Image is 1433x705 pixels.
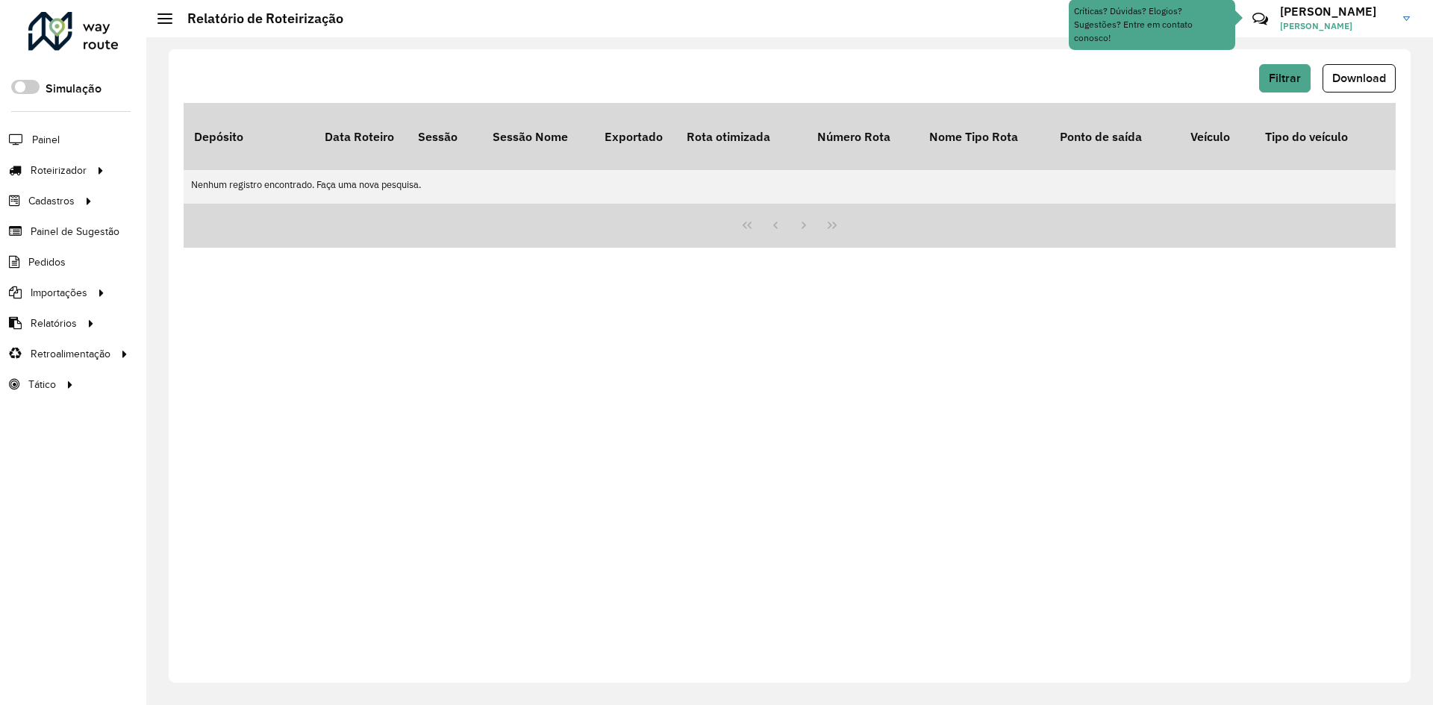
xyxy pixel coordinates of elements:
span: Importações [31,285,87,301]
th: Depósito [184,103,314,170]
h2: Relatório de Roteirização [172,10,343,27]
th: Data Roteiro [314,103,408,170]
th: Exportado [594,103,676,170]
span: Tático [28,377,56,392]
span: Retroalimentação [31,346,110,362]
button: Download [1323,64,1396,93]
h3: [PERSON_NAME] [1280,4,1392,19]
span: Pedidos [28,254,66,270]
th: Nome Tipo Rota [919,103,1049,170]
span: [PERSON_NAME] [1280,19,1392,33]
span: Painel [32,132,60,148]
label: Simulação [46,80,102,98]
th: Sessão [408,103,482,170]
span: Painel de Sugestão [31,224,119,239]
span: Filtrar [1269,72,1301,84]
th: Sessão Nome [482,103,594,170]
a: Contato Rápido [1244,3,1276,35]
span: Download [1332,72,1386,84]
th: Ponto de saída [1049,103,1180,170]
span: Cadastros [28,193,75,209]
th: Veículo [1180,103,1255,170]
th: Tipo do veículo [1255,103,1385,170]
button: Filtrar [1259,64,1311,93]
th: Número Rota [807,103,919,170]
span: Relatórios [31,316,77,331]
th: Rota otimizada [676,103,807,170]
span: Roteirizador [31,163,87,178]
